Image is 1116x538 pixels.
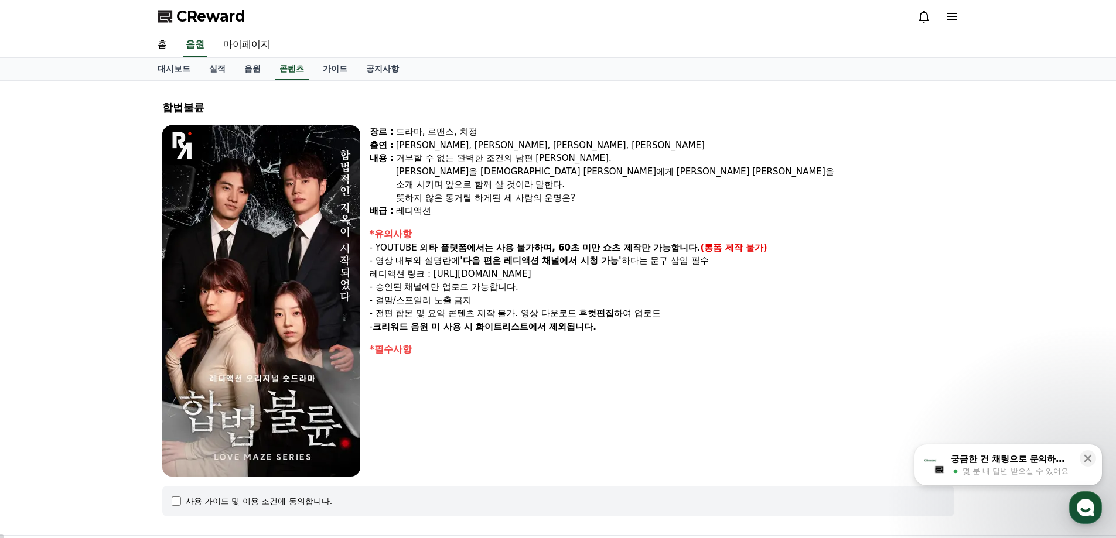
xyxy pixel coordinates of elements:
[370,125,394,139] div: 장르 :
[200,58,235,80] a: 실적
[370,254,954,268] p: - 영상 내부와 설명란에 하다는 문구 삽입 필수
[370,320,954,334] p: -
[370,268,954,281] p: 레디액션 링크 : [URL][DOMAIN_NAME]
[107,389,121,399] span: 대화
[37,389,44,398] span: 홈
[186,495,333,507] div: 사용 가이드 및 이용 조건에 동의합니다.
[4,371,77,400] a: 홈
[214,33,279,57] a: 마이페이지
[429,242,701,253] strong: 타 플랫폼에서는 사용 불가하며, 60초 미만 쇼츠 제작만 가능합니다.
[370,139,394,152] div: 출연 :
[151,371,225,400] a: 설정
[396,165,954,179] div: [PERSON_NAME]을 [DEMOGRAPHIC_DATA] [PERSON_NAME]에게 [PERSON_NAME] [PERSON_NAME]을
[396,125,954,139] div: 드라마, 로맨스, 치정
[370,204,394,218] div: 배급 :
[370,227,954,241] div: *유의사항
[183,33,207,57] a: 음원
[370,152,394,204] div: 내용 :
[235,58,270,80] a: 음원
[370,294,954,307] p: - 결말/스포일러 노출 금지
[373,321,596,332] strong: 크리워드 음원 미 사용 시 화이트리스트에서 제외됩니다.
[181,389,195,398] span: 설정
[275,58,309,80] a: 콘텐츠
[396,178,954,191] div: 소개 시키며 앞으로 함께 살 것이라 말한다.
[158,7,245,26] a: CReward
[370,241,954,255] p: - YOUTUBE 외
[370,342,954,357] div: *필수사항
[396,191,954,205] div: 뜻하지 않은 동거릴 하게된 세 사람의 운명은?
[162,100,954,116] div: 합법불륜
[77,371,151,400] a: 대화
[370,280,954,294] p: - 승인된 채널에만 업로드 가능합니다.
[396,204,954,218] div: 레디액션
[162,125,360,477] img: video
[357,58,408,80] a: 공지사항
[588,308,614,318] strong: 컷편집
[313,58,357,80] a: 가이드
[176,7,245,26] span: CReward
[162,125,202,165] img: logo
[396,139,954,152] div: [PERSON_NAME], [PERSON_NAME], [PERSON_NAME], [PERSON_NAME]
[370,307,954,320] p: - 전편 합본 및 요약 콘텐츠 제작 불가. 영상 다운로드 후 하여 업로드
[460,255,621,266] strong: '다음 편은 레디액션 채널에서 시청 가능'
[701,242,767,253] strong: (롱폼 제작 불가)
[148,58,200,80] a: 대시보드
[148,33,176,57] a: 홈
[396,152,954,165] div: 거부할 수 없는 완벽한 조건의 남편 [PERSON_NAME].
